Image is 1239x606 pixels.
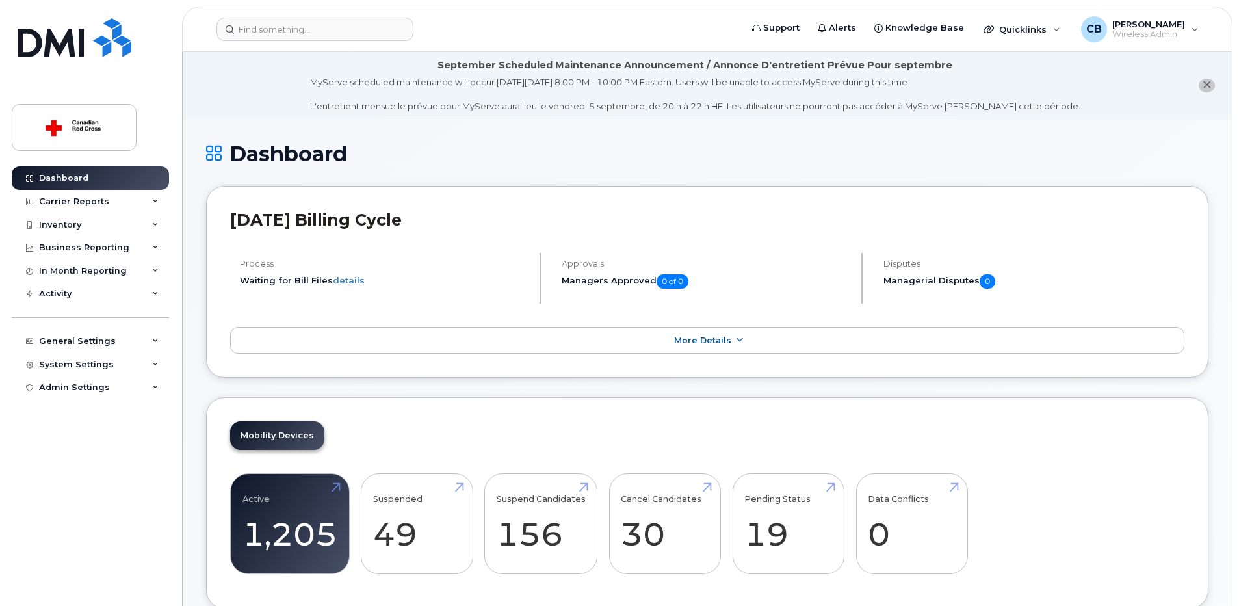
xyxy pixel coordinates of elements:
[562,259,850,269] h4: Approvals
[1199,79,1215,92] button: close notification
[240,259,528,269] h4: Process
[621,481,709,567] a: Cancel Candidates 30
[310,76,1080,112] div: MyServe scheduled maintenance will occur [DATE][DATE] 8:00 PM - 10:00 PM Eastern. Users will be u...
[657,274,688,289] span: 0 of 0
[562,274,850,289] h5: Managers Approved
[883,259,1184,269] h4: Disputes
[240,274,528,287] li: Waiting for Bill Files
[883,274,1184,289] h5: Managerial Disputes
[333,275,365,285] a: details
[206,142,1208,165] h1: Dashboard
[868,481,956,567] a: Data Conflicts 0
[230,210,1184,230] h2: [DATE] Billing Cycle
[373,481,461,567] a: Suspended 49
[980,274,995,289] span: 0
[437,59,952,72] div: September Scheduled Maintenance Announcement / Annonce D'entretient Prévue Pour septembre
[744,481,832,567] a: Pending Status 19
[497,481,586,567] a: Suspend Candidates 156
[242,481,337,567] a: Active 1,205
[674,336,731,345] span: More Details
[230,421,324,450] a: Mobility Devices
